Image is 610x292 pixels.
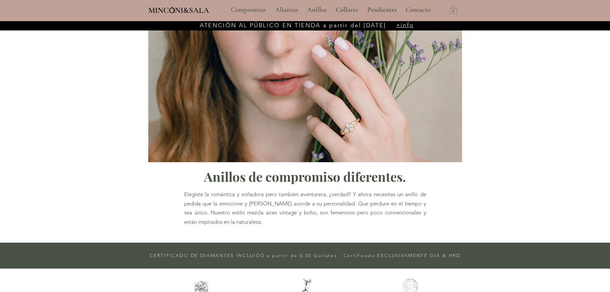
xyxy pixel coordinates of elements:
text: 0 [452,9,454,14]
span: Anillos de compromiso diferentes. [204,168,406,185]
p: Contacto [403,2,434,18]
a: Carrito con 0 ítems [450,5,457,14]
p: Collares [333,2,361,18]
p: Compromiso [228,2,269,18]
p: Alianzas [272,2,301,18]
a: Collares [331,2,362,18]
img: Anillo de compromiso Vintage Minconi Sala [148,28,462,162]
a: Pendientes [362,2,401,18]
a: MINCONI&SALA [148,4,209,15]
a: Anillos [302,2,331,18]
img: Minconi Sala [169,7,175,13]
a: Contacto [401,2,435,18]
span: MINCONI&SALA [148,5,209,15]
p: Pendientes [364,2,400,18]
a: +info [396,21,414,29]
p: Anillos [304,2,330,18]
span: Elegiste la romántica y soñadora pero también aventurera, ¿verdad? Y ahora necesitas un anillo de... [184,191,426,225]
a: Alianzas [270,2,302,18]
nav: Sitio [214,2,448,18]
a: Compromiso [226,2,270,18]
span: CERTIFICADO DE DIAMANTES INCLUIDO a partir de 0.50 Quilates · Certificado EXCLUSIVAMENTE GIA & HRD [150,253,460,258]
span: ATENCIÓN AL PÚBLICO EN TIENDA a partir del [DATE] [200,22,386,29]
